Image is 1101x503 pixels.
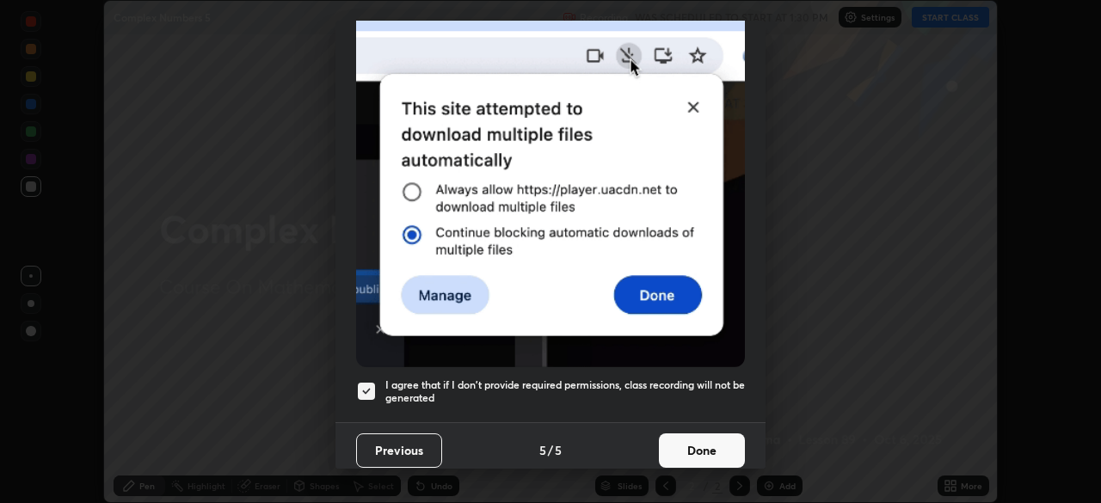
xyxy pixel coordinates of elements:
button: Previous [356,433,442,468]
h4: / [548,441,553,459]
h4: 5 [539,441,546,459]
button: Done [659,433,745,468]
h4: 5 [555,441,562,459]
h5: I agree that if I don't provide required permissions, class recording will not be generated [385,378,745,405]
